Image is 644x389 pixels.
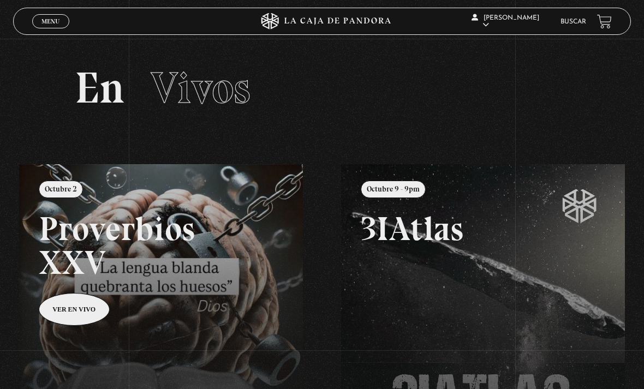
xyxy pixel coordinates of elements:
[75,66,569,110] h2: En
[38,27,64,35] span: Cerrar
[560,19,586,25] a: Buscar
[472,15,539,28] span: [PERSON_NAME]
[597,14,612,29] a: View your shopping cart
[151,62,251,114] span: Vivos
[41,18,59,25] span: Menu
